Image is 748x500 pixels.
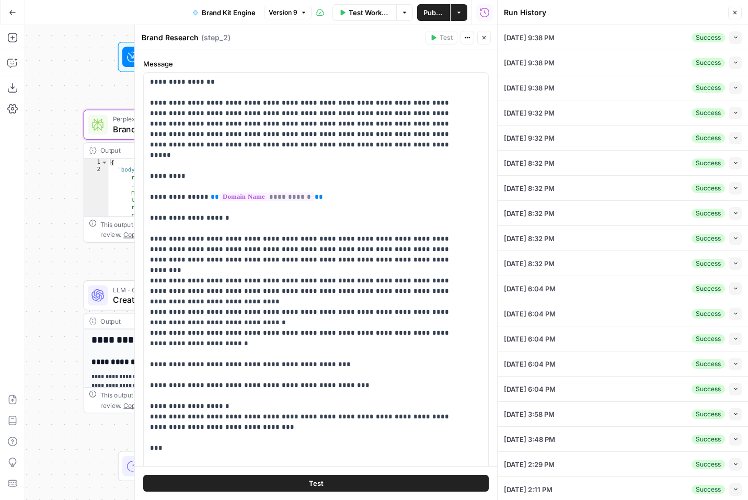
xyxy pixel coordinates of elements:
span: Version 9 [269,8,297,17]
div: Success [692,83,725,93]
span: [DATE] 8:32 PM [504,158,555,168]
span: [DATE] 9:38 PM [504,83,555,93]
span: Brand Research [113,123,244,135]
span: [DATE] 3:58 PM [504,409,555,419]
div: Success [692,435,725,444]
button: Test [143,475,489,492]
div: Success [692,259,725,268]
div: Success [692,460,725,469]
span: [DATE] 9:32 PM [504,133,555,143]
div: Success [692,209,725,218]
span: Create Brand Kit from Research [113,293,244,306]
span: [DATE] 8:32 PM [504,233,555,244]
span: [DATE] 9:32 PM [504,108,555,118]
div: Success [692,184,725,193]
span: [DATE] 6:04 PM [504,384,556,394]
div: 1 [84,158,109,166]
div: Success [692,108,725,118]
button: Publish [417,4,450,21]
div: Output [100,316,244,326]
textarea: Brand Research [142,32,199,43]
span: Test [309,478,324,488]
span: Toggle code folding, rows 1 through 3 [101,158,108,166]
div: This output is too large & has been abbreviated for review. to view the full content. [100,220,272,240]
button: Test [425,31,457,44]
button: Brand Kit Engine [186,4,262,21]
span: [DATE] 6:04 PM [504,283,556,294]
span: [DATE] 8:32 PM [504,183,555,194]
span: [DATE] 9:38 PM [504,58,555,68]
div: Success [692,485,725,494]
div: Perplexity Deep ResearchBrand ResearchStep 2Output{ "body":"Looking at the provided search result... [84,110,278,243]
label: Message [143,59,489,69]
span: [DATE] 8:32 PM [504,208,555,219]
span: LLM · O3 [113,285,244,294]
div: Success [692,359,725,369]
span: Copy the output [123,402,171,409]
span: [DATE] 6:04 PM [504,359,556,369]
div: Success [692,133,725,143]
span: [DATE] 9:38 PM [504,32,555,43]
div: WorkflowSet InputsInputs [84,42,278,72]
button: Version 9 [264,6,312,19]
div: Success [692,33,725,42]
div: Output [100,145,244,155]
span: [DATE] 2:11 PM [504,484,553,495]
span: [DATE] 2:29 PM [504,459,555,470]
span: Test [440,33,453,42]
div: Success [692,309,725,319]
span: Brand Kit Engine [202,7,256,18]
span: Publish [423,7,444,18]
div: Success [692,410,725,419]
div: Success [692,284,725,293]
div: Success [692,384,725,394]
div: This output is too large & has been abbreviated for review. to view the full content. [100,390,272,410]
span: [DATE] 6:04 PM [504,309,556,319]
div: Success [692,158,725,168]
span: Perplexity Deep Research [113,114,244,124]
span: Copy the output [123,231,171,238]
span: [DATE] 8:32 PM [504,258,555,269]
span: ( step_2 ) [201,32,231,43]
span: [DATE] 3:48 PM [504,434,555,445]
div: Success [692,234,725,243]
span: Test Workflow [349,7,390,18]
div: EndOutput [84,451,278,481]
button: Test Workflow [332,4,397,21]
span: [DATE] 6:04 PM [504,334,556,344]
div: Success [692,58,725,67]
div: Success [692,334,725,344]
